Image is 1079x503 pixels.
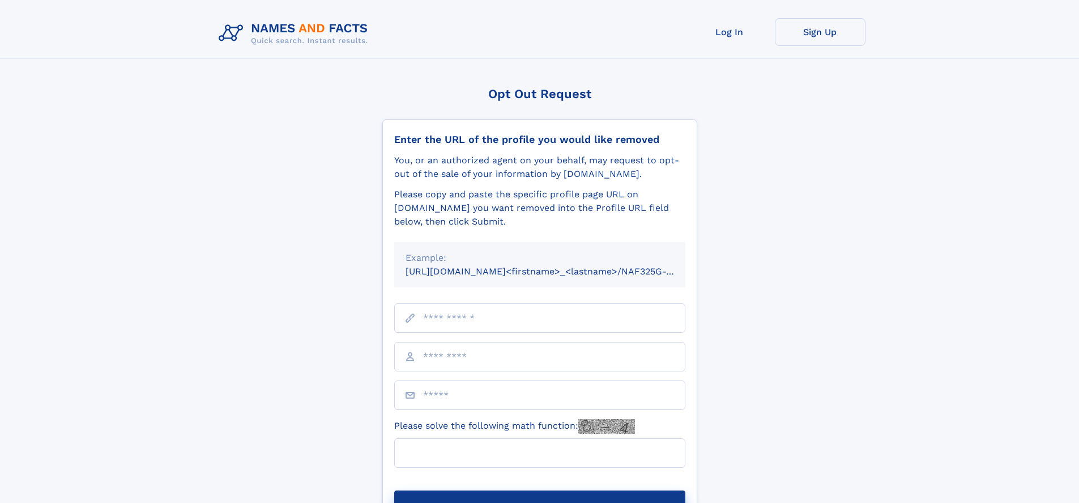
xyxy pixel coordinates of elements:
[406,266,707,277] small: [URL][DOMAIN_NAME]<firstname>_<lastname>/NAF325G-xxxxxxxx
[214,18,377,49] img: Logo Names and Facts
[406,251,674,265] div: Example:
[684,18,775,46] a: Log In
[394,188,685,229] div: Please copy and paste the specific profile page URL on [DOMAIN_NAME] you want removed into the Pr...
[394,419,635,434] label: Please solve the following math function:
[775,18,865,46] a: Sign Up
[394,154,685,181] div: You, or an authorized agent on your behalf, may request to opt-out of the sale of your informatio...
[394,133,685,146] div: Enter the URL of the profile you would like removed
[382,87,697,101] div: Opt Out Request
